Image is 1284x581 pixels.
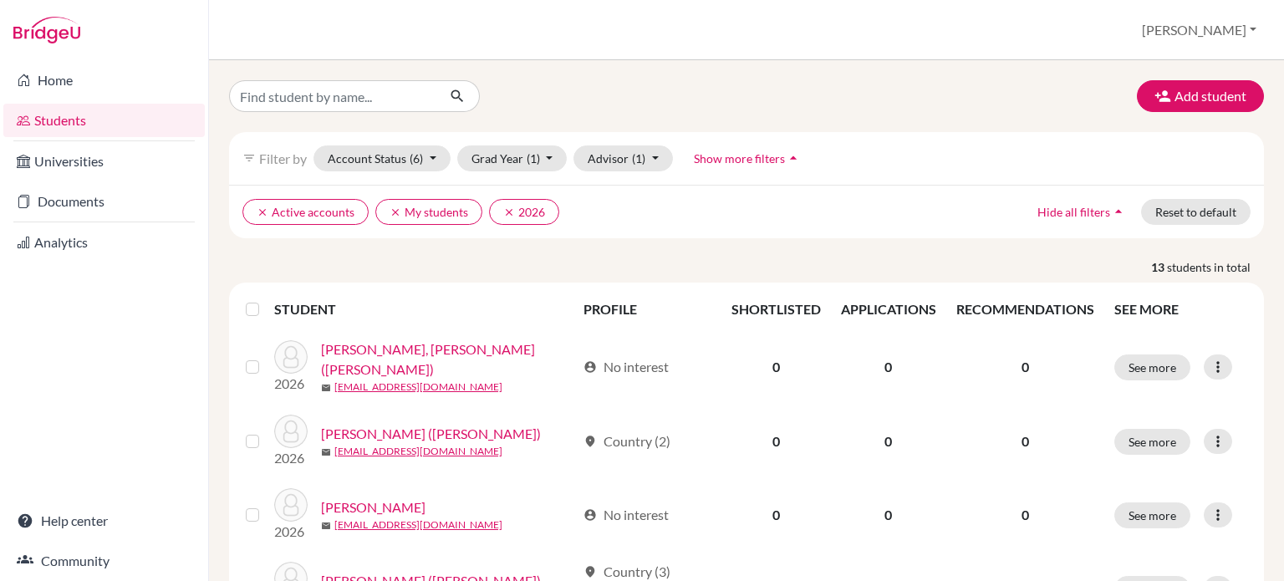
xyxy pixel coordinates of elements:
[457,145,568,171] button: Grad Year(1)
[1114,354,1190,380] button: See more
[242,151,256,165] i: filter_list
[956,357,1094,377] p: 0
[632,151,645,166] span: (1)
[3,226,205,259] a: Analytics
[583,431,670,451] div: Country (2)
[313,145,451,171] button: Account Status(6)
[274,488,308,522] img: De Diemar, Jewel
[3,504,205,538] a: Help center
[489,199,559,225] button: clear2026
[257,206,268,218] i: clear
[321,497,425,517] a: [PERSON_NAME]
[274,522,308,542] p: 2026
[1104,289,1257,329] th: SEE MORE
[1137,80,1264,112] button: Add student
[13,17,80,43] img: Bridge-U
[321,339,576,380] a: [PERSON_NAME], [PERSON_NAME] ([PERSON_NAME])
[583,508,597,522] span: account_circle
[680,145,816,171] button: Show more filtersarrow_drop_up
[831,289,946,329] th: APPLICATIONS
[3,185,205,218] a: Documents
[721,478,831,552] td: 0
[274,340,308,374] img: ADAMS, Matthew Dylan (Matthew)
[334,380,502,395] a: [EMAIL_ADDRESS][DOMAIN_NAME]
[321,383,331,393] span: mail
[1167,258,1264,276] span: students in total
[274,374,308,394] p: 2026
[583,357,669,377] div: No interest
[274,448,308,468] p: 2026
[956,505,1094,525] p: 0
[573,289,721,329] th: PROFILE
[956,431,1094,451] p: 0
[259,150,307,166] span: Filter by
[1114,429,1190,455] button: See more
[1141,199,1251,225] button: Reset to default
[3,104,205,137] a: Students
[1023,199,1141,225] button: Hide all filtersarrow_drop_up
[527,151,540,166] span: (1)
[785,150,802,166] i: arrow_drop_up
[229,80,436,112] input: Find student by name...
[503,206,515,218] i: clear
[583,565,597,578] span: location_on
[583,505,669,525] div: No interest
[274,289,573,329] th: STUDENT
[831,329,946,405] td: 0
[946,289,1104,329] th: RECOMMENDATIONS
[321,521,331,531] span: mail
[1110,203,1127,220] i: arrow_drop_up
[721,405,831,478] td: 0
[831,478,946,552] td: 0
[573,145,673,171] button: Advisor(1)
[1134,14,1264,46] button: [PERSON_NAME]
[1151,258,1167,276] strong: 13
[375,199,482,225] button: clearMy students
[3,544,205,578] a: Community
[694,151,785,166] span: Show more filters
[334,444,502,459] a: [EMAIL_ADDRESS][DOMAIN_NAME]
[334,517,502,533] a: [EMAIL_ADDRESS][DOMAIN_NAME]
[3,145,205,178] a: Universities
[583,360,597,374] span: account_circle
[583,435,597,448] span: location_on
[721,329,831,405] td: 0
[831,405,946,478] td: 0
[3,64,205,97] a: Home
[321,447,331,457] span: mail
[1114,502,1190,528] button: See more
[390,206,401,218] i: clear
[1037,205,1110,219] span: Hide all filters
[721,289,831,329] th: SHORTLISTED
[410,151,423,166] span: (6)
[274,415,308,448] img: ADAMS, Michael Kenneth (Michael)
[242,199,369,225] button: clearActive accounts
[321,424,541,444] a: [PERSON_NAME] ([PERSON_NAME])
